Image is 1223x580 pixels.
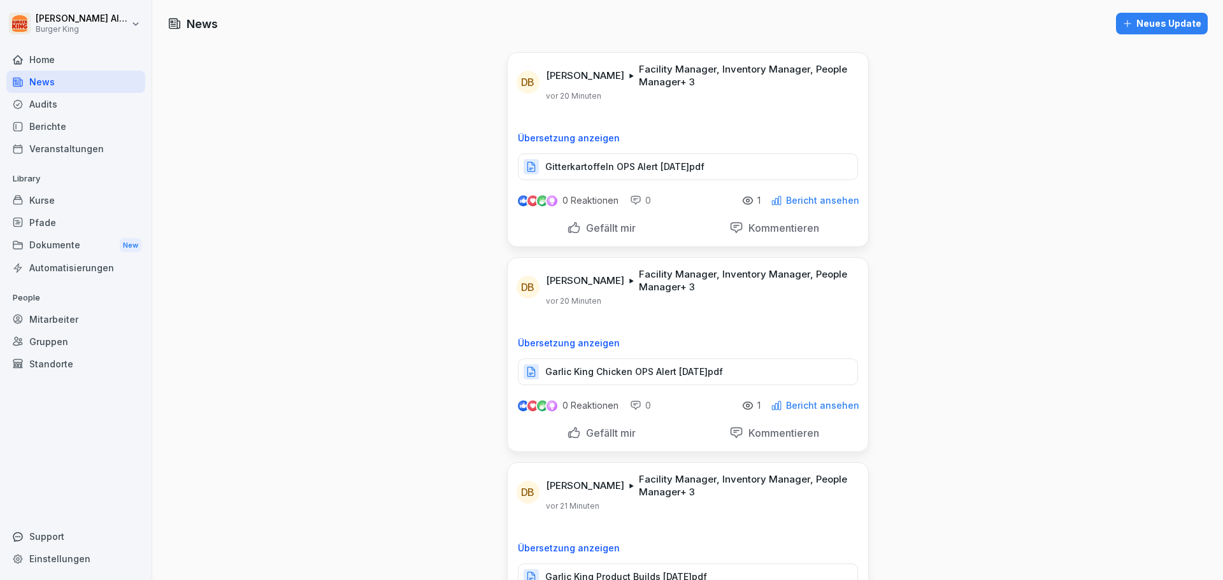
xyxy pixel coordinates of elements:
[6,234,145,257] div: Dokumente
[743,222,819,234] p: Kommentieren
[6,189,145,211] a: Kurse
[6,525,145,548] div: Support
[546,91,601,101] p: vor 20 Minuten
[546,479,624,492] p: [PERSON_NAME]
[36,25,129,34] p: Burger King
[545,160,704,173] p: Gitterkartoffeln OPS Alert [DATE]pdf
[6,169,145,189] p: Library
[537,195,548,206] img: celebrate
[786,195,859,206] p: Bericht ansehen
[517,481,540,504] div: DB
[6,257,145,279] a: Automatisierungen
[6,211,145,234] a: Pfade
[518,543,858,553] p: Übersetzung anzeigen
[36,13,129,24] p: [PERSON_NAME] Albakkour
[639,63,853,88] p: Facility Manager, Inventory Manager, People Manager + 3
[6,115,145,138] a: Berichte
[6,71,145,93] a: News
[1116,13,1208,34] button: Neues Update
[528,401,538,411] img: love
[757,195,761,206] p: 1
[6,234,145,257] a: DokumenteNew
[6,330,145,353] a: Gruppen
[6,93,145,115] a: Audits
[546,501,599,511] p: vor 21 Minuten
[518,400,528,411] img: like
[639,473,853,499] p: Facility Manager, Inventory Manager, People Manager + 3
[537,400,548,411] img: celebrate
[518,164,858,177] a: Gitterkartoffeln OPS Alert [DATE]pdf
[6,353,145,375] a: Standorte
[562,195,619,206] p: 0 Reaktionen
[6,288,145,308] p: People
[528,196,538,206] img: love
[517,276,540,299] div: DB
[6,548,145,570] a: Einstellungen
[545,365,723,378] p: Garlic King Chicken OPS Alert [DATE]pdf
[630,194,651,207] div: 0
[581,222,636,234] p: Gefällt mir
[757,400,761,411] p: 1
[518,338,858,348] p: Übersetzung anzeigen
[546,296,601,306] p: vor 20 Minuten
[6,48,145,71] a: Home
[786,400,859,411] p: Bericht ansehen
[518,195,528,206] img: like
[581,427,636,439] p: Gefällt mir
[546,69,624,82] p: [PERSON_NAME]
[546,274,624,287] p: [PERSON_NAME]
[743,427,819,439] p: Kommentieren
[518,369,858,382] a: Garlic King Chicken OPS Alert [DATE]pdf
[6,138,145,160] a: Veranstaltungen
[639,268,853,294] p: Facility Manager, Inventory Manager, People Manager + 3
[547,400,557,411] img: inspiring
[120,238,141,253] div: New
[6,308,145,330] a: Mitarbeiter
[547,195,557,206] img: inspiring
[517,71,540,94] div: DB
[562,400,619,411] p: 0 Reaktionen
[630,399,651,412] div: 0
[1122,17,1201,31] div: Neues Update
[518,133,858,143] p: Übersetzung anzeigen
[187,15,218,32] h1: News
